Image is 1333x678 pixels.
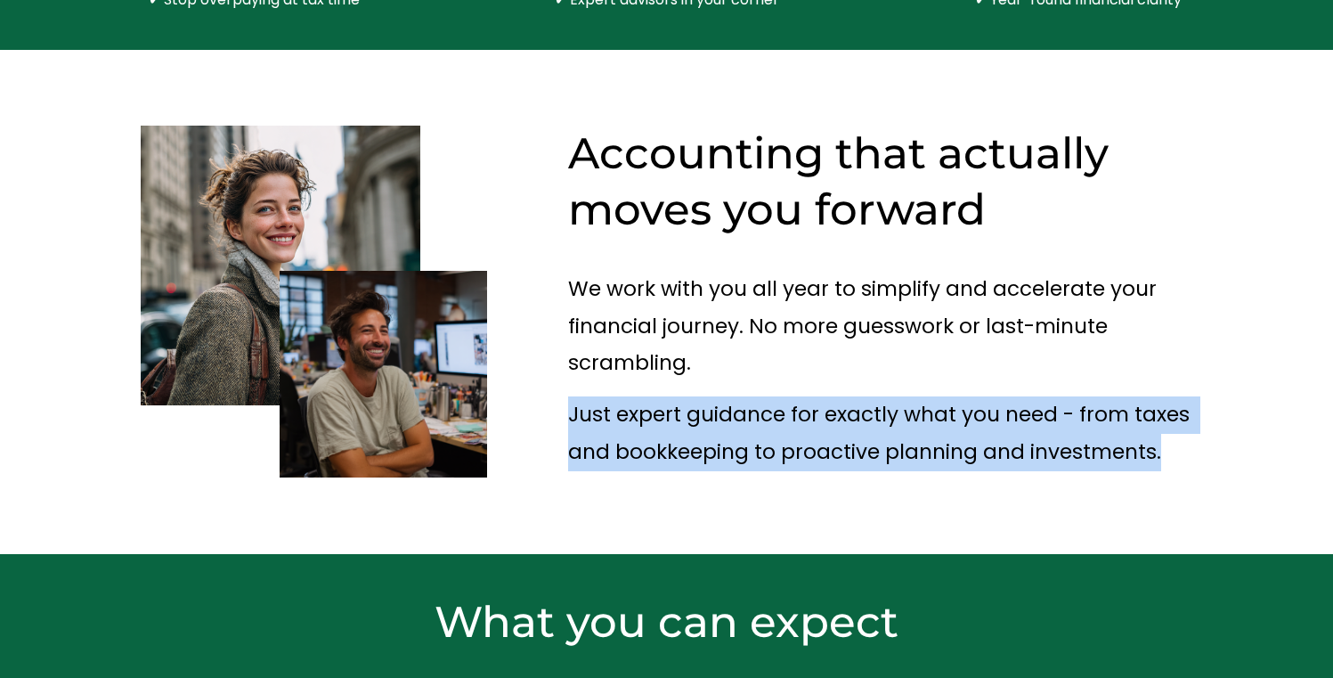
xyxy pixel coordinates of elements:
[568,396,1228,470] p: Just expert guidance for exactly what you need - from taxes and bookkeeping to proactive planning...
[207,594,1125,650] h2: What you can expect
[568,126,1228,238] h2: Accounting that actually moves you forward
[568,271,1228,382] p: We work with you all year to simplify and accelerate your financial journey. No more guesswork or...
